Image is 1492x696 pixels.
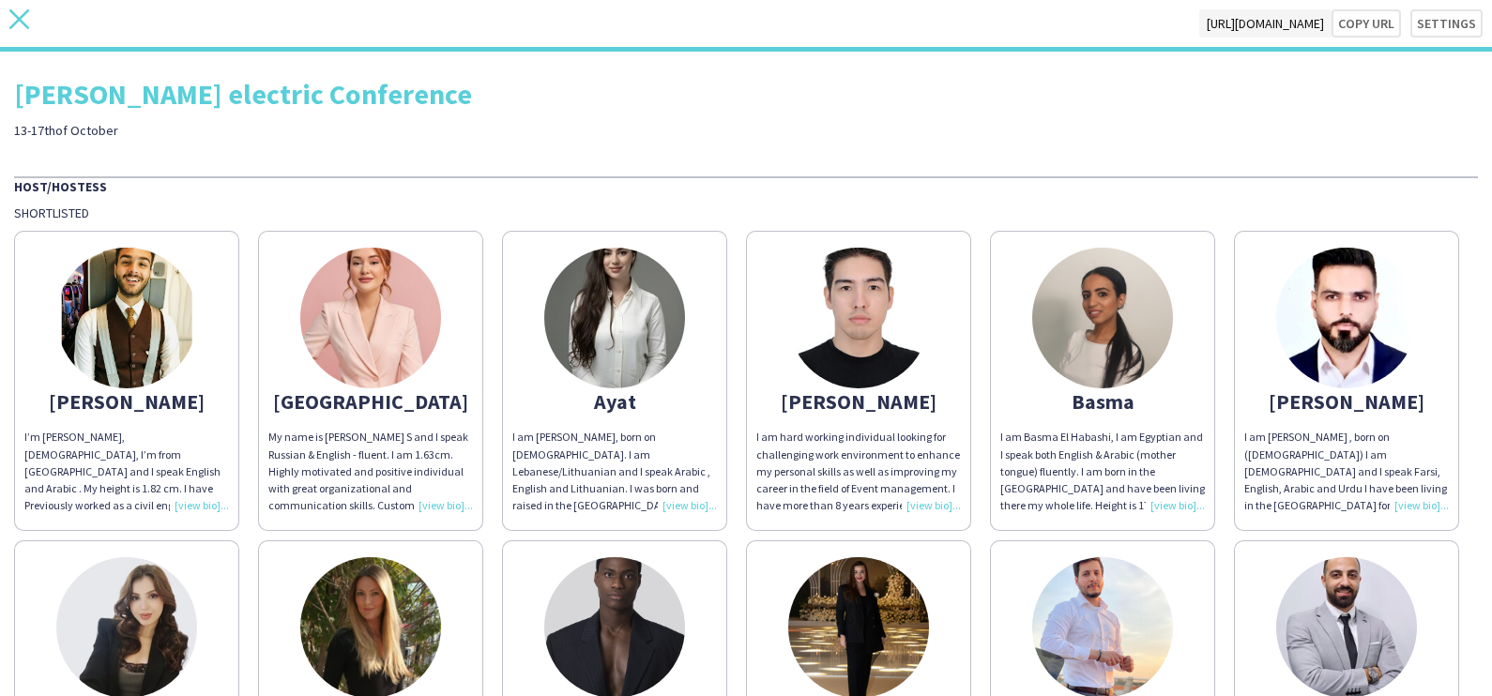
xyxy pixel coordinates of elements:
span: [URL][DOMAIN_NAME] [1199,9,1332,38]
div: I am Basma El Habashi, I am Egyptian and I speak both English & Arabic (mother tongue) fluently. ... [1000,429,1205,514]
img: thumb-16655769486346aff4a694d.jpeg [56,248,197,388]
img: thumb-63fdfa9db226f.jpg [788,248,929,388]
button: Copy url [1332,9,1401,38]
div: I am [PERSON_NAME] , born on ([DEMOGRAPHIC_DATA]) I am [DEMOGRAPHIC_DATA] and I speak Farsi, Engl... [1244,429,1449,514]
img: thumb-610a35a63b36f.jpg [1276,248,1417,388]
div: I am hard working individual looking for challenging work environment to enhance my personal skil... [756,429,961,514]
img: thumb-679b505cd0dd0.jpg [300,248,441,388]
div: [PERSON_NAME] [1244,393,1449,410]
div: I am [PERSON_NAME], born on [DEMOGRAPHIC_DATA]. I am Lebanese/Lithuanian and I speak Arabic , Eng... [512,429,717,514]
span: My name is [PERSON_NAME] S and I speak Russian & English - fluent. I am 1.63cm. Highly motivated ... [268,430,471,631]
div: Basma [1000,393,1205,410]
div: 13-17thof October [14,122,526,139]
div: Shortlisted [14,204,1478,221]
div: [PERSON_NAME] [24,393,229,410]
div: Ayat [512,393,717,410]
div: I’m [PERSON_NAME], [DEMOGRAPHIC_DATA], I’m from [GEOGRAPHIC_DATA] and I speak English and Arabic ... [24,429,229,514]
div: [GEOGRAPHIC_DATA] [268,393,473,410]
img: thumb-66d52fa2b6047.jpeg [544,248,685,388]
div: [PERSON_NAME] [756,393,961,410]
button: Settings [1410,9,1483,38]
img: thumb-15965356975f293391be305.jpg [1032,248,1173,388]
div: Host/Hostess [14,176,1478,195]
div: [PERSON_NAME] electric Conference [14,80,1478,108]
